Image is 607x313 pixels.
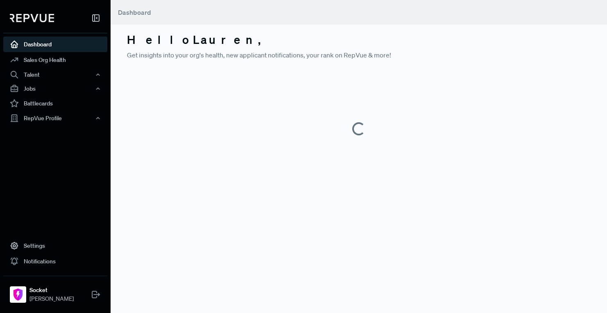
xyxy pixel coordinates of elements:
[29,295,74,303] span: [PERSON_NAME]
[118,8,151,16] span: Dashboard
[3,111,107,125] button: RepVue Profile
[3,68,107,82] button: Talent
[127,33,591,47] h3: Hello Lauren ,
[3,238,107,254] a: Settings
[11,288,25,301] img: Socket
[127,50,591,60] p: Get insights into your org's health, new applicant notifications, your rank on RepVue & more!
[3,52,107,68] a: Sales Org Health
[3,82,107,96] button: Jobs
[3,254,107,269] a: Notifications
[3,37,107,52] a: Dashboard
[29,286,74,295] strong: Socket
[10,14,54,22] img: RepVue
[3,96,107,111] a: Battlecards
[3,276,107,306] a: SocketSocket[PERSON_NAME]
